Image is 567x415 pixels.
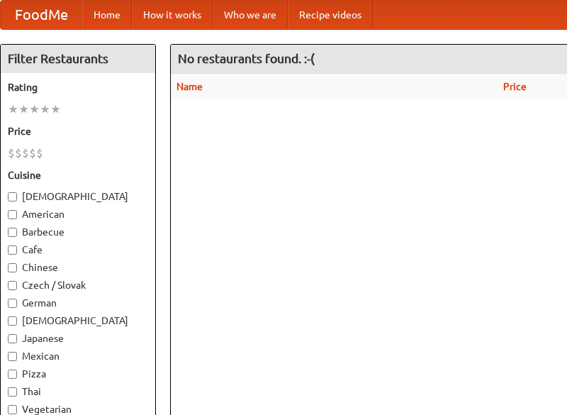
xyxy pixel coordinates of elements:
label: Pizza [8,367,148,381]
label: Chinese [8,260,148,275]
label: [DEMOGRAPHIC_DATA] [8,314,148,328]
input: Czech / Slovak [8,281,17,290]
li: ★ [8,101,18,117]
li: $ [36,145,43,161]
label: German [8,296,148,310]
input: Cafe [8,245,17,255]
input: [DEMOGRAPHIC_DATA] [8,192,17,201]
a: Recipe videos [288,1,373,29]
li: $ [8,145,15,161]
h4: Filter Restaurants [1,45,155,73]
label: Mexican [8,349,148,363]
input: Chinese [8,263,17,272]
a: How it works [132,1,213,29]
h5: Cuisine [8,168,148,182]
input: [DEMOGRAPHIC_DATA] [8,316,17,326]
input: Vegetarian [8,405,17,414]
li: $ [29,145,36,161]
li: $ [22,145,29,161]
input: Pizza [8,370,17,379]
input: Mexican [8,352,17,361]
a: FoodMe [1,1,82,29]
label: [DEMOGRAPHIC_DATA] [8,189,148,204]
h5: Rating [8,80,148,94]
a: Who we are [213,1,288,29]
label: Thai [8,384,148,399]
label: Czech / Slovak [8,278,148,292]
li: ★ [50,101,61,117]
li: $ [15,145,22,161]
label: American [8,207,148,221]
a: Price [503,81,527,92]
input: American [8,210,17,219]
input: Barbecue [8,228,17,237]
label: Barbecue [8,225,148,239]
h5: Price [8,124,148,138]
input: Thai [8,387,17,397]
li: ★ [29,101,40,117]
a: Home [82,1,132,29]
label: Japanese [8,331,148,345]
label: Cafe [8,243,148,257]
li: ★ [40,101,50,117]
li: ★ [18,101,29,117]
input: German [8,299,17,308]
ng-pluralize: No restaurants found. :-( [178,52,315,65]
a: Name [176,81,203,92]
input: Japanese [8,334,17,343]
